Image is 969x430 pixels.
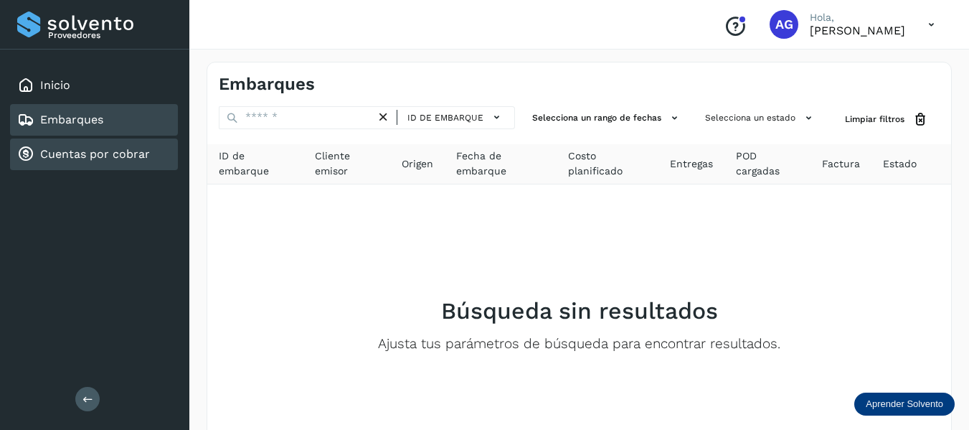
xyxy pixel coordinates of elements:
[833,106,940,133] button: Limpiar filtros
[10,104,178,136] div: Embarques
[402,156,433,172] span: Origen
[40,147,150,161] a: Cuentas por cobrar
[219,149,292,179] span: ID de embarque
[810,24,905,37] p: ALFONSO García Flores
[883,156,917,172] span: Estado
[866,398,943,410] p: Aprender Solvento
[526,106,688,130] button: Selecciona un rango de fechas
[403,107,509,128] button: ID de embarque
[568,149,648,179] span: Costo planificado
[40,78,70,92] a: Inicio
[456,149,544,179] span: Fecha de embarque
[699,106,822,130] button: Selecciona un estado
[670,156,713,172] span: Entregas
[10,139,178,170] div: Cuentas por cobrar
[822,156,860,172] span: Factura
[48,30,172,40] p: Proveedores
[10,70,178,101] div: Inicio
[441,297,718,324] h2: Búsqueda sin resultados
[810,11,905,24] p: Hola,
[854,393,955,416] div: Aprender Solvento
[845,113,904,126] span: Limpiar filtros
[407,111,483,124] span: ID de embarque
[219,74,315,95] h4: Embarques
[378,336,780,352] p: Ajusta tus parámetros de búsqueda para encontrar resultados.
[315,149,379,179] span: Cliente emisor
[40,113,103,126] a: Embarques
[736,149,799,179] span: POD cargadas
